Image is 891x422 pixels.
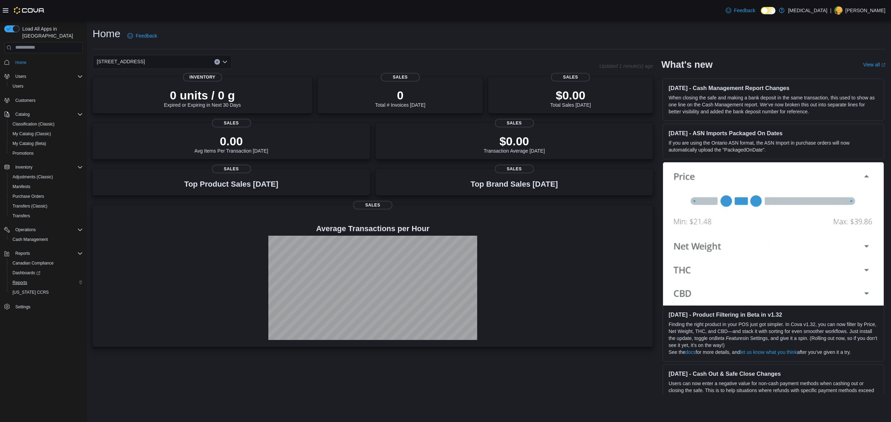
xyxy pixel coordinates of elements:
[13,260,54,266] span: Canadian Compliance
[13,203,47,209] span: Transfers (Classic)
[13,174,53,180] span: Adjustments (Classic)
[830,6,831,15] p: |
[471,180,558,188] h3: Top Brand Sales [DATE]
[13,96,38,105] a: Customers
[7,129,86,139] button: My Catalog (Classic)
[669,349,878,356] p: See the for more details, and after you’ve given it a try.
[14,7,45,14] img: Cova
[353,201,392,209] span: Sales
[715,335,745,341] em: Beta Features
[1,109,86,119] button: Catalog
[15,98,36,103] span: Customers
[13,58,29,67] a: Home
[10,212,33,220] a: Transfers
[13,302,83,311] span: Settings
[93,27,120,41] h1: Home
[13,163,83,171] span: Inventory
[10,278,30,287] a: Reports
[13,213,30,219] span: Transfers
[13,303,33,311] a: Settings
[15,227,36,233] span: Operations
[125,29,160,43] a: Feedback
[13,184,30,189] span: Manifests
[4,55,83,330] nav: Complex example
[10,82,26,90] a: Users
[15,251,30,256] span: Reports
[788,6,827,15] p: [MEDICAL_DATA]
[1,95,86,105] button: Customers
[669,139,878,153] p: If you are using the Ontario ASN format, the ASN Import in purchase orders will now automatically...
[10,182,33,191] a: Manifests
[10,269,83,277] span: Dashboards
[13,121,55,127] span: Classification (Classic)
[183,73,222,81] span: Inventory
[734,7,755,14] span: Feedback
[1,162,86,172] button: Inventory
[881,63,885,67] svg: External link
[13,194,44,199] span: Purchase Orders
[669,370,878,377] h3: [DATE] - Cash Out & Safe Close Changes
[7,278,86,287] button: Reports
[10,235,83,244] span: Cash Management
[13,290,49,295] span: [US_STATE] CCRS
[13,249,33,258] button: Reports
[669,94,878,115] p: When closing the safe and making a bank deposit in the same transaction, this used to show as one...
[13,163,35,171] button: Inventory
[10,120,57,128] a: Classification (Classic)
[10,139,83,148] span: My Catalog (Beta)
[761,14,761,15] span: Dark Mode
[761,7,775,14] input: Dark Mode
[15,164,32,170] span: Inventory
[375,88,425,102] p: 0
[164,88,241,102] p: 0 units / 0 g
[381,73,420,81] span: Sales
[19,25,83,39] span: Load All Apps in [GEOGRAPHIC_DATA]
[484,134,545,148] p: $0.00
[222,59,228,65] button: Open list of options
[10,278,83,287] span: Reports
[7,268,86,278] a: Dashboards
[7,172,86,182] button: Adjustments (Classic)
[599,63,653,69] p: Updated 1 minute(s) ago
[136,32,157,39] span: Feedback
[10,202,83,210] span: Transfers (Classic)
[7,201,86,211] button: Transfers (Classic)
[13,270,40,276] span: Dashboards
[13,72,29,81] button: Users
[10,192,47,201] a: Purchase Orders
[212,119,251,127] span: Sales
[184,180,278,188] h3: Top Product Sales [DATE]
[13,151,34,156] span: Promotions
[1,57,86,67] button: Home
[1,72,86,81] button: Users
[13,110,83,119] span: Catalog
[10,182,83,191] span: Manifests
[863,62,885,67] a: View allExternal link
[845,6,885,15] p: [PERSON_NAME]
[10,259,83,267] span: Canadian Compliance
[723,3,758,17] a: Feedback
[10,235,50,244] a: Cash Management
[7,81,86,91] button: Users
[10,269,43,277] a: Dashboards
[669,321,878,349] p: Finding the right product in your POS just got simpler. In Cova v1.32, you can now filter by Pric...
[669,380,878,401] p: Users can now enter a negative value for non-cash payment methods when cashing out or closing the...
[10,149,83,157] span: Promotions
[551,73,590,81] span: Sales
[13,280,27,285] span: Reports
[7,287,86,297] button: [US_STATE] CCRS
[1,249,86,258] button: Reports
[7,148,86,158] button: Promotions
[10,139,49,148] a: My Catalog (Beta)
[195,134,268,148] p: 0.00
[7,258,86,268] button: Canadian Compliance
[13,226,83,234] span: Operations
[7,119,86,129] button: Classification (Classic)
[10,192,83,201] span: Purchase Orders
[550,88,591,102] p: $0.00
[10,120,83,128] span: Classification (Classic)
[10,173,83,181] span: Adjustments (Classic)
[15,112,30,117] span: Catalog
[685,349,696,355] a: docs
[13,249,83,258] span: Reports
